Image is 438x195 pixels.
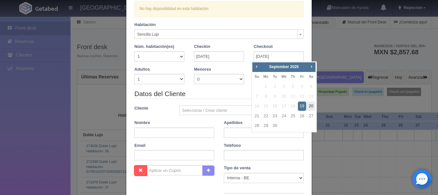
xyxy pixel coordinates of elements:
[271,82,279,91] span: 2
[290,65,299,69] span: 2025
[289,82,297,91] span: 4
[134,22,156,28] label: Habitación
[271,102,279,111] span: 16
[134,29,304,39] a: Sencilla Lujo
[307,82,315,91] span: 6
[269,65,289,69] span: September
[281,75,286,78] span: Wednesday
[289,111,297,121] a: 25
[298,92,306,101] span: 12
[280,82,288,91] span: 3
[130,105,174,111] label: Cliente
[137,30,295,39] span: Sencilla Lujo
[262,111,270,121] a: 22
[298,82,306,91] span: 5
[262,92,270,101] span: 8
[307,111,315,121] a: 27
[224,143,241,149] label: Teléfono
[253,102,261,111] span: 14
[291,75,295,78] span: Thursday
[224,120,243,126] label: Apellidos
[273,75,277,78] span: Tuesday
[253,111,261,121] a: 21
[280,92,288,101] span: 10
[262,121,270,130] a: 29
[254,44,273,50] label: Checkout
[289,102,297,111] span: 18
[194,66,211,73] label: Menores
[298,102,306,111] a: 19
[307,92,315,101] span: 13
[307,102,315,111] a: 20
[280,111,288,121] a: 24
[271,111,279,121] a: 23
[134,1,304,17] div: No hay disponibilidad en esta habitación
[253,121,261,130] a: 28
[289,92,297,101] span: 11
[271,121,279,130] a: 30
[134,120,150,126] label: Nombre
[182,106,295,115] span: Seleccionar / Crear cliente
[194,44,210,50] label: Checkin
[262,82,270,91] span: 1
[224,165,251,171] label: Tipo de venta
[262,102,270,111] span: 15
[179,105,304,115] a: Seleccionar / Crear cliente
[254,51,304,62] input: DD-MM-AAAA
[280,102,288,111] span: 17
[263,75,268,78] span: Monday
[134,44,174,50] label: Núm. habitación(es)
[309,64,314,69] span: Next
[194,51,244,62] input: DD-MM-AAAA
[308,63,315,70] a: Next
[271,92,279,101] span: 9
[147,165,203,175] input: Aplicar un Cupón
[300,75,304,78] span: Friday
[254,64,259,69] span: Prev
[309,75,313,78] span: Saturday
[298,111,306,121] a: 26
[134,89,304,99] legend: Datos del Cliente
[134,143,146,149] label: Email
[134,66,150,73] label: Adultos
[253,92,261,101] span: 7
[253,63,260,70] a: Prev
[255,75,259,78] span: Sunday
